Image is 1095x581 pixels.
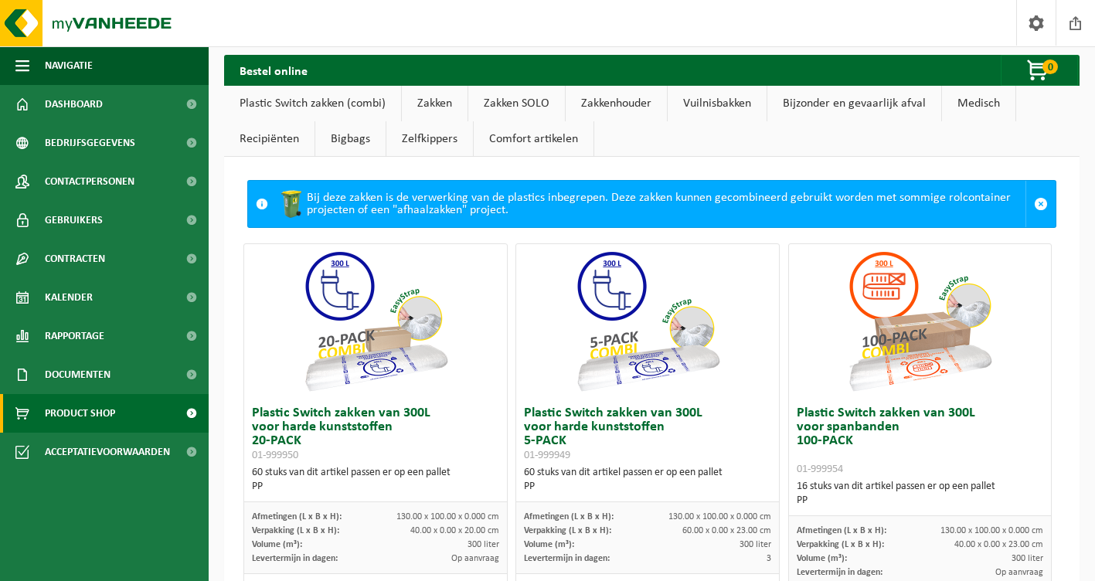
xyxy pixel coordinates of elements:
[396,512,499,522] span: 130.00 x 100.00 x 0.000 cm
[468,86,565,121] a: Zakken SOLO
[45,201,103,240] span: Gebruikers
[1042,59,1058,74] span: 0
[386,121,473,157] a: Zelfkippers
[668,512,771,522] span: 130.00 x 100.00 x 0.000 cm
[570,244,725,399] img: 01-999949
[45,278,93,317] span: Kalender
[797,406,1043,476] h3: Plastic Switch zakken van 300L voor spanbanden 100-PACK
[224,55,323,85] h2: Bestel online
[797,540,884,549] span: Verpakking (L x B x H):
[252,540,302,549] span: Volume (m³):
[767,86,941,121] a: Bijzonder en gevaarlijk afval
[668,86,767,121] a: Vuilnisbakken
[45,433,170,471] span: Acceptatievoorwaarden
[468,540,499,549] span: 300 liter
[45,162,134,201] span: Contactpersonen
[45,317,104,355] span: Rapportage
[45,240,105,278] span: Contracten
[797,480,1043,508] div: 16 stuks van dit artikel passen er op een pallet
[797,568,882,577] span: Levertermijn in dagen:
[45,46,93,85] span: Navigatie
[524,480,770,494] div: PP
[524,512,614,522] span: Afmetingen (L x B x H):
[252,512,342,522] span: Afmetingen (L x B x H):
[410,526,499,535] span: 40.00 x 0.00 x 20.00 cm
[995,568,1043,577] span: Op aanvraag
[224,86,401,121] a: Plastic Switch zakken (combi)
[940,526,1043,535] span: 130.00 x 100.00 x 0.000 cm
[524,466,770,494] div: 60 stuks van dit artikel passen er op een pallet
[224,121,315,157] a: Recipiënten
[524,540,574,549] span: Volume (m³):
[298,244,453,399] img: 01-999950
[1001,55,1078,86] button: 0
[797,494,1043,508] div: PP
[524,450,570,461] span: 01-999949
[45,85,103,124] span: Dashboard
[1012,554,1043,563] span: 300 liter
[252,450,298,461] span: 01-999950
[451,554,499,563] span: Op aanvraag
[524,406,770,462] h3: Plastic Switch zakken van 300L voor harde kunststoffen 5-PACK
[252,526,339,535] span: Verpakking (L x B x H):
[797,464,843,475] span: 01-999954
[767,554,771,563] span: 3
[315,121,386,157] a: Bigbags
[797,526,886,535] span: Afmetingen (L x B x H):
[942,86,1015,121] a: Medisch
[252,466,498,494] div: 60 stuks van dit artikel passen er op een pallet
[797,554,847,563] span: Volume (m³):
[276,181,1025,227] div: Bij deze zakken is de verwerking van de plastics inbegrepen. Deze zakken kunnen gecombineerd gebr...
[566,86,667,121] a: Zakkenhouder
[842,244,997,399] img: 01-999954
[740,540,771,549] span: 300 liter
[252,406,498,462] h3: Plastic Switch zakken van 300L voor harde kunststoffen 20-PACK
[1025,181,1056,227] a: Sluit melding
[252,480,498,494] div: PP
[276,189,307,219] img: WB-0240-HPE-GN-50.png
[45,394,115,433] span: Product Shop
[954,540,1043,549] span: 40.00 x 0.00 x 23.00 cm
[45,355,111,394] span: Documenten
[524,526,611,535] span: Verpakking (L x B x H):
[682,526,771,535] span: 60.00 x 0.00 x 23.00 cm
[45,124,135,162] span: Bedrijfsgegevens
[474,121,593,157] a: Comfort artikelen
[524,554,610,563] span: Levertermijn in dagen:
[252,554,338,563] span: Levertermijn in dagen:
[402,86,468,121] a: Zakken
